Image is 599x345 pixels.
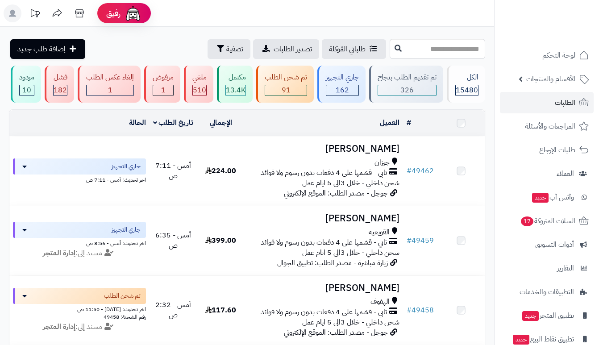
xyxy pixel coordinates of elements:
[407,235,412,246] span: #
[43,321,75,332] strong: إدارة المتجر
[513,335,529,345] span: جديد
[13,238,146,247] div: اخر تحديث: أمس - 8:56 ص
[500,116,594,137] a: المراجعات والأسئلة
[302,178,399,188] span: شحن داخلي - خلال 3الى 5 ايام عمل
[22,85,31,96] span: 10
[226,85,245,96] div: 13440
[193,85,206,96] span: 510
[378,72,437,83] div: تم تقديم الطلب بنجاح
[539,144,575,156] span: طلبات الإرجاع
[265,72,307,83] div: تم شحن الطلب
[525,120,575,133] span: المراجعات والأسئلة
[336,85,349,96] span: 162
[500,163,594,184] a: العملاء
[274,44,312,54] span: تصدير الطلبات
[155,230,191,251] span: أمس - 6:35 ص
[521,216,533,226] span: 17
[367,66,445,103] a: تم تقديم الطلب بنجاح 326
[329,44,366,54] span: طلباتي المُوكلة
[326,85,358,96] div: 162
[282,85,291,96] span: 91
[112,162,141,171] span: جاري التجهيز
[526,73,575,85] span: الأقسام والمنتجات
[153,72,174,83] div: مرفوض
[248,213,399,224] h3: [PERSON_NAME]
[445,66,487,103] a: الكل15480
[316,66,367,103] a: جاري التجهيز 162
[500,281,594,303] a: التطبيقات والخدمات
[380,117,399,128] a: العميل
[500,187,594,208] a: وآتس آبجديد
[520,215,575,227] span: السلات المتروكة
[182,66,215,103] a: ملغي 510
[261,168,387,178] span: تابي - قسّمها على 4 دفعات بدون رسوم ولا فوائد
[248,144,399,154] h3: [PERSON_NAME]
[557,167,574,180] span: العملاء
[500,305,594,326] a: تطبيق المتجرجديد
[24,4,46,25] a: تحديثات المنصة
[531,191,574,204] span: وآتس آب
[284,188,388,199] span: جوجل - مصدر الطلب: الموقع الإلكتروني
[106,8,121,19] span: رفيق
[500,210,594,232] a: السلات المتروكة17
[54,85,67,96] span: 182
[161,85,166,96] span: 1
[129,117,146,128] a: الحالة
[153,85,173,96] div: 1
[253,39,319,59] a: تصدير الطلبات
[407,305,412,316] span: #
[521,309,574,322] span: تطبيق المتجر
[400,85,414,96] span: 326
[532,193,549,203] span: جديد
[284,327,388,338] span: جوجل - مصدر الطلب: الموقع الإلكتروني
[104,291,141,300] span: تم شحن الطلب
[407,305,434,316] a: #49458
[456,85,478,96] span: 15480
[248,283,399,293] h3: [PERSON_NAME]
[20,85,34,96] div: 10
[210,117,232,128] a: الإجمالي
[6,322,153,332] div: مسند إلى:
[87,85,133,96] div: 1
[455,72,478,83] div: الكل
[226,44,243,54] span: تصفية
[10,39,85,59] a: إضافة طلب جديد
[407,117,411,128] a: #
[374,158,390,168] span: جيزان
[142,66,182,103] a: مرفوض 1
[535,238,574,251] span: أدوات التسويق
[205,166,236,176] span: 224.00
[153,117,194,128] a: تاريخ الطلب
[192,72,207,83] div: ملغي
[9,66,43,103] a: مردود 10
[378,85,436,96] div: 326
[124,4,142,22] img: ai-face.png
[277,258,388,268] span: زيارة مباشرة - مصدر الطلب: تطبيق الجوال
[500,45,594,66] a: لوحة التحكم
[302,317,399,328] span: شحن داخلي - خلال 3الى 5 ايام عمل
[557,262,574,274] span: التقارير
[215,66,254,103] a: مكتمل 13.4K
[208,39,250,59] button: تصفية
[500,234,594,255] a: أدوات التسويق
[19,72,34,83] div: مردود
[407,235,434,246] a: #49459
[500,139,594,161] a: طلبات الإرجاع
[104,313,146,321] span: رقم الشحنة: 49458
[17,44,66,54] span: إضافة طلب جديد
[53,72,67,83] div: فشل
[542,49,575,62] span: لوحة التحكم
[555,96,575,109] span: الطلبات
[43,66,76,103] a: فشل 182
[225,72,246,83] div: مكتمل
[326,72,359,83] div: جاري التجهيز
[108,85,112,96] span: 1
[302,247,399,258] span: شحن داخلي - خلال 3الى 5 ايام عمل
[254,66,316,103] a: تم شحن الطلب 91
[261,237,387,248] span: تابي - قسّمها على 4 دفعات بدون رسوم ولا فوائد
[407,166,434,176] a: #49462
[13,175,146,184] div: اخر تحديث: أمس - 7:11 ص
[226,85,245,96] span: 13.4K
